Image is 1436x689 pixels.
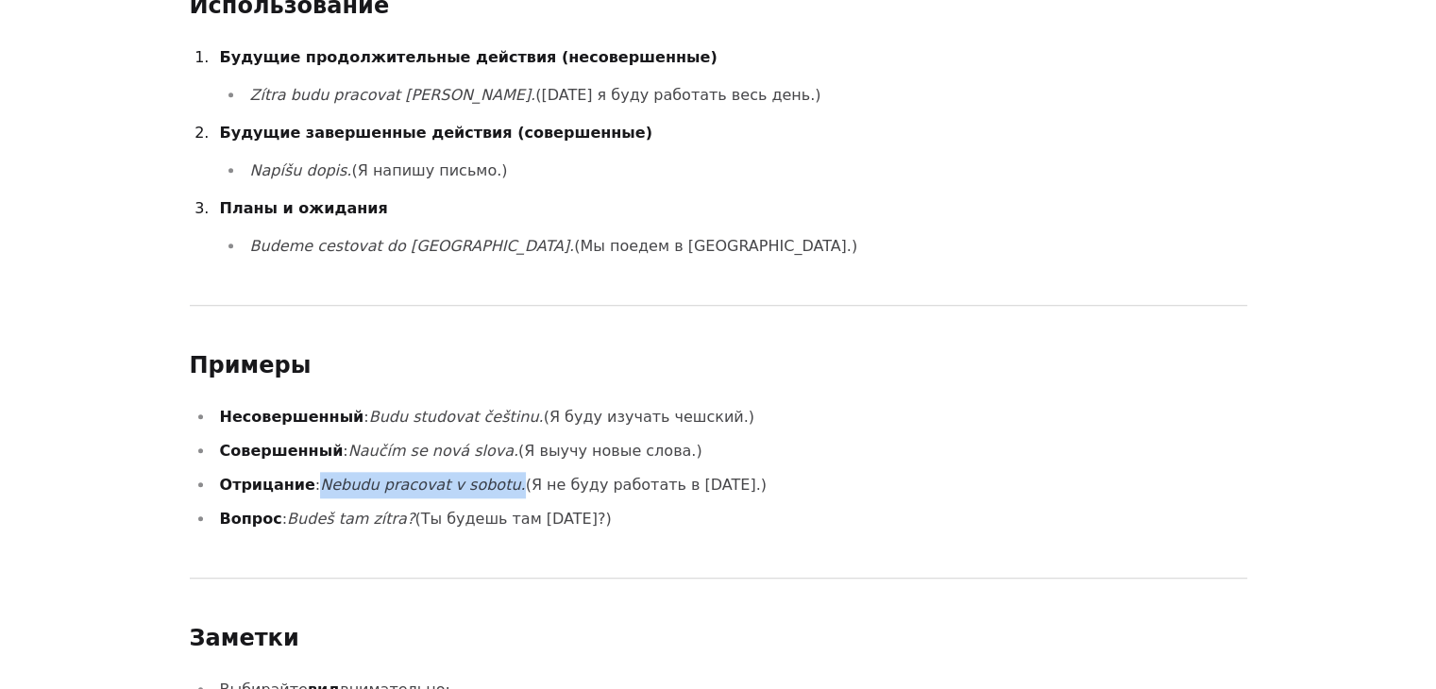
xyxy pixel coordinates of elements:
[250,161,352,179] em: Napíšu dopis.
[245,233,1247,260] li: (Мы поедем в [GEOGRAPHIC_DATA].)
[220,199,388,217] strong: Планы и ожидания
[214,506,1247,532] li: : (Ты будешь там [DATE]?)
[214,472,1247,498] li: : (Я не буду работать в [DATE].)
[220,476,315,494] strong: Отрицание
[190,624,1247,654] h2: Заметки
[190,351,1247,381] h2: Примеры
[250,86,536,104] em: Zítra budu pracovat [PERSON_NAME].
[214,404,1247,430] li: : (Я буду изучать чешский.)
[348,442,518,460] em: Naučím se nová slova.
[369,408,544,426] em: Budu studovat češtinu.
[220,442,344,460] strong: Совершенный
[287,510,414,528] em: Budeš tam zítra?
[320,476,525,494] em: Nebudu pracovat v sobotu.
[220,48,718,66] strong: Будущие продолжительные действия (несовершенные)
[220,124,652,142] strong: Будущие завершенные действия (совершенные)
[250,237,575,255] em: Budeme cestovat do [GEOGRAPHIC_DATA].
[214,438,1247,464] li: : (Я выучу новые слова.)
[245,82,1247,109] li: ([DATE] я буду работать весь день.)
[245,158,1247,184] li: (Я напишу письмо.)
[220,510,282,528] strong: Вопрос
[220,408,364,426] strong: Несовершенный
